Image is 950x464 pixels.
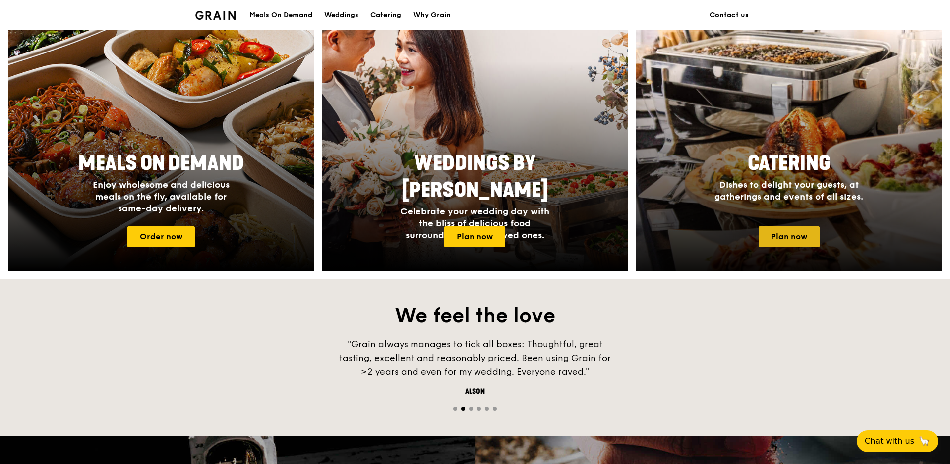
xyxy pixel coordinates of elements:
[400,206,549,241] span: Celebrate your wedding day with the bliss of delicious food surrounded by your loved ones.
[918,435,930,447] span: 🦙
[748,152,831,175] span: Catering
[444,226,505,247] a: Plan now
[402,152,548,202] span: Weddings by [PERSON_NAME]
[326,337,624,379] div: "Grain always manages to tick all boxes: Thoughtful, great tasting, excellent and reasonably pric...
[485,407,489,411] span: Go to slide 5
[324,0,358,30] div: Weddings
[493,407,497,411] span: Go to slide 6
[453,407,457,411] span: Go to slide 1
[413,0,451,30] div: Why Grain
[322,9,628,271] a: Weddings by [PERSON_NAME]Celebrate your wedding day with the bliss of delicious food surrounded b...
[477,407,481,411] span: Go to slide 4
[195,11,236,20] img: Grain
[714,179,863,202] span: Dishes to delight your guests, at gatherings and events of all sizes.
[318,0,364,30] a: Weddings
[407,0,457,30] a: Why Grain
[8,9,314,271] a: Meals On DemandEnjoy wholesome and delicious meals on the fly, available for same-day delivery.Or...
[127,226,195,247] a: Order now
[759,226,820,247] a: Plan now
[93,179,230,214] span: Enjoy wholesome and delicious meals on the fly, available for same-day delivery.
[326,387,624,397] div: Alson
[469,407,473,411] span: Go to slide 3
[857,430,938,452] button: Chat with us🦙
[364,0,407,30] a: Catering
[865,435,914,447] span: Chat with us
[461,407,465,411] span: Go to slide 2
[370,0,401,30] div: Catering
[704,0,755,30] a: Contact us
[78,152,244,175] span: Meals On Demand
[249,0,312,30] div: Meals On Demand
[636,9,942,271] a: CateringDishes to delight your guests, at gatherings and events of all sizes.Plan now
